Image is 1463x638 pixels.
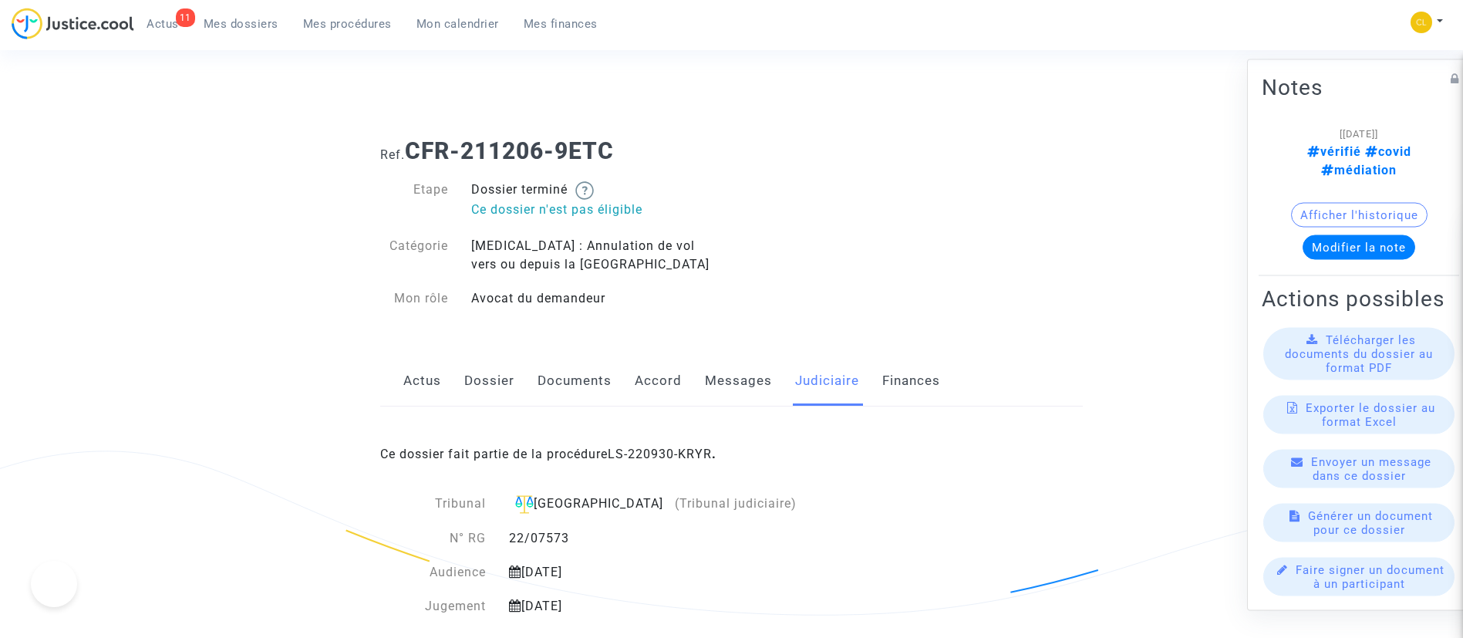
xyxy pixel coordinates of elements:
[176,8,195,27] div: 11
[795,356,859,407] a: Judiciaire
[464,356,514,407] a: Dossier
[369,181,460,221] div: Etape
[380,495,497,514] div: Tribunal
[380,447,716,461] span: Ce dossier fait partie de la procédure
[1321,162,1397,177] span: médiation
[380,563,497,582] div: Audience
[204,17,278,31] span: Mes dossiers
[404,12,511,35] a: Mon calendrier
[515,495,534,514] img: icon-faciliter-sm.svg
[524,17,598,31] span: Mes finances
[460,237,732,274] div: [MEDICAL_DATA] : Annulation de vol vers ou depuis la [GEOGRAPHIC_DATA]
[303,17,392,31] span: Mes procédures
[1285,333,1433,374] span: Télécharger les documents du dossier au format PDF
[1262,285,1456,312] h2: Actions possibles
[147,17,179,31] span: Actus
[675,496,797,511] span: (Tribunal judiciaire)
[1308,508,1433,536] span: Générer un document pour ce dossier
[497,563,810,582] div: [DATE]
[12,8,134,39] img: jc-logo.svg
[575,181,594,200] img: help.svg
[1307,143,1361,158] span: vérifié
[538,356,612,407] a: Documents
[369,289,460,308] div: Mon rôle
[291,12,404,35] a: Mes procédures
[1411,12,1432,33] img: 6fca9af68d76bfc0a5525c74dfee314f
[1306,400,1435,428] span: Exporter le dossier au format Excel
[1262,73,1456,100] h2: Notes
[497,597,810,616] div: [DATE]
[1361,143,1411,158] span: covid
[1311,454,1431,482] span: Envoyer un message dans ce dossier
[380,597,497,616] div: Jugement
[471,200,720,219] p: Ce dossier n'est pas éligible
[380,147,405,162] span: Ref.
[369,237,460,274] div: Catégorie
[134,12,191,35] a: 11Actus
[1303,235,1415,259] button: Modifier la note
[31,561,77,607] iframe: Help Scout Beacon - Open
[497,529,810,548] div: 22/07573
[608,447,716,461] b: .
[405,137,614,164] b: CFR-211206-9ETC
[460,289,732,308] div: Avocat du demandeur
[635,356,682,407] a: Accord
[882,356,940,407] a: Finances
[403,356,441,407] a: Actus
[460,181,732,221] div: Dossier terminé
[380,529,497,548] div: N° RG
[608,447,712,461] a: LS-220930-KRYR
[1340,127,1378,139] span: [[DATE]]
[705,356,772,407] a: Messages
[511,12,610,35] a: Mes finances
[416,17,499,31] span: Mon calendrier
[1296,562,1444,590] span: Faire signer un document à un participant
[1291,202,1428,227] button: Afficher l'historique
[191,12,291,35] a: Mes dossiers
[509,495,798,514] div: [GEOGRAPHIC_DATA]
